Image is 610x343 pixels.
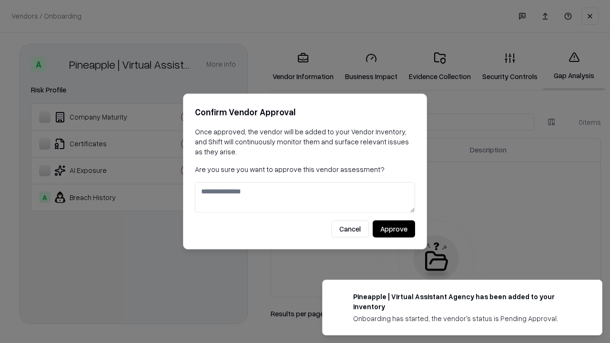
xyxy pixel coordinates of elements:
div: Onboarding has started, the vendor's status is Pending Approval. [353,313,579,323]
p: Are you sure you want to approve this vendor assessment? [195,164,415,174]
img: trypineapple.com [334,292,346,303]
button: Approve [373,221,415,238]
p: Once approved, the vendor will be added to your Vendor Inventory, and Shift will continuously mon... [195,127,415,157]
button: Cancel [331,221,369,238]
div: Pineapple | Virtual Assistant Agency has been added to your inventory [353,292,579,312]
h2: Confirm Vendor Approval [195,105,415,119]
